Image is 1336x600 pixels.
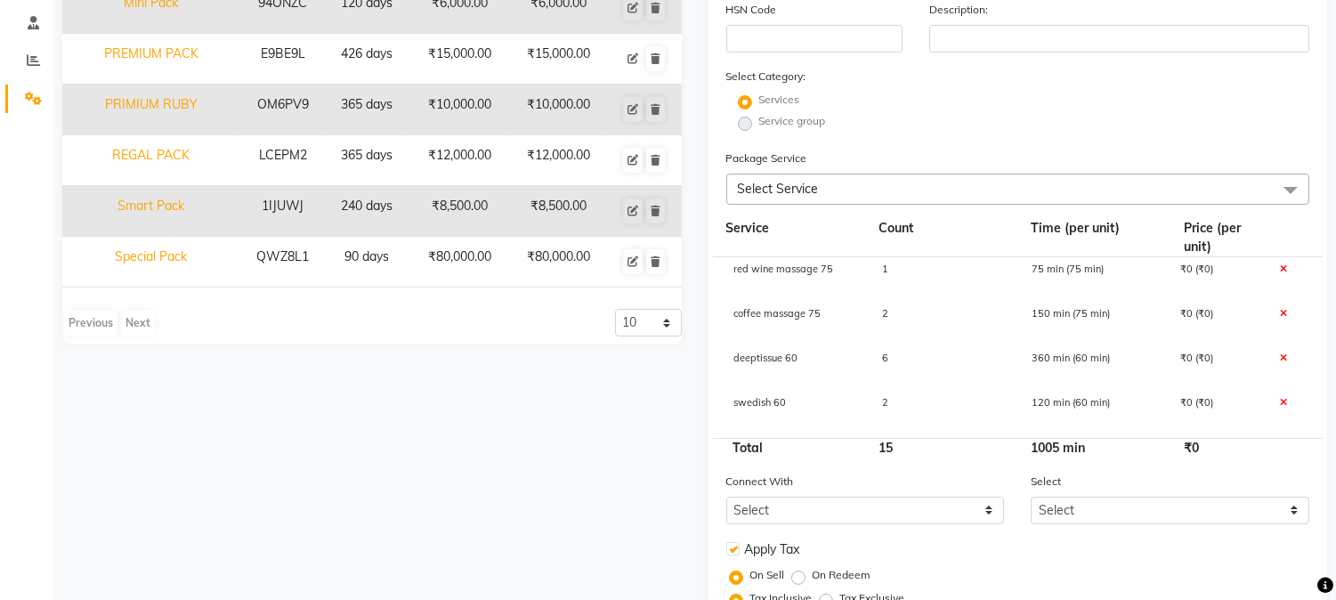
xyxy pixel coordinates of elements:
[813,567,871,583] label: On Redeem
[882,307,888,320] span: 2
[726,69,806,85] label: Select Category:
[408,34,512,85] td: ₹15,000.00
[1167,398,1267,428] div: ₹0 (₹0)
[745,540,800,559] span: Apply Tax
[408,186,512,237] td: ₹8,500.00
[240,237,326,288] td: QWZ8L1
[726,2,777,18] label: HSN Code
[1017,439,1170,458] div: 1005 min
[1017,398,1166,428] div: 120 min (60 min)
[1017,219,1170,256] div: Time (per unit)
[511,186,606,237] td: ₹8,500.00
[326,186,408,237] td: 240 days
[1170,439,1272,458] div: ₹0
[62,237,240,288] td: Special Pack
[511,85,606,135] td: ₹10,000.00
[759,92,800,108] label: Services
[882,263,888,275] span: 1
[1167,309,1267,339] div: ₹0 (₹0)
[726,433,771,463] span: Total
[62,85,240,135] td: PRIMIUM RUBY
[240,186,326,237] td: 1IJUWJ
[733,307,821,320] span: coffee massage 75
[733,352,798,364] span: deeptissue 60
[882,352,888,364] span: 6
[326,237,408,288] td: 90 days
[326,135,408,186] td: 365 days
[1170,219,1272,256] div: Price (per unit)
[326,85,408,135] td: 365 days
[750,567,785,583] label: On Sell
[733,263,833,275] span: red wine massage 75
[733,396,786,409] span: swedish 60
[1017,264,1166,295] div: 75 min (75 min)
[882,396,888,409] span: 2
[62,135,240,186] td: REGAL PACK
[726,474,794,490] label: Connect With
[738,181,819,197] span: Select Service
[240,34,326,85] td: E9BE9L
[726,150,807,166] label: Package Service
[240,85,326,135] td: OM6PV9
[240,135,326,186] td: LCEPM2
[511,34,606,85] td: ₹15,000.00
[62,186,240,237] td: Smart Pack
[713,219,865,256] div: Service
[1167,353,1267,384] div: ₹0 (₹0)
[1017,309,1166,339] div: 150 min (75 min)
[929,2,988,18] label: Description:
[408,237,512,288] td: ₹80,000.00
[759,113,826,129] label: Service group
[511,237,606,288] td: ₹80,000.00
[1017,353,1166,384] div: 360 min (60 min)
[62,34,240,85] td: PREMIUM PACK
[326,34,408,85] td: 426 days
[1031,474,1061,490] label: Select
[511,135,606,186] td: ₹12,000.00
[1167,264,1267,295] div: ₹0 (₹0)
[408,135,512,186] td: ₹12,000.00
[408,85,512,135] td: ₹10,000.00
[865,219,1017,256] div: Count
[865,439,1017,458] div: 15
